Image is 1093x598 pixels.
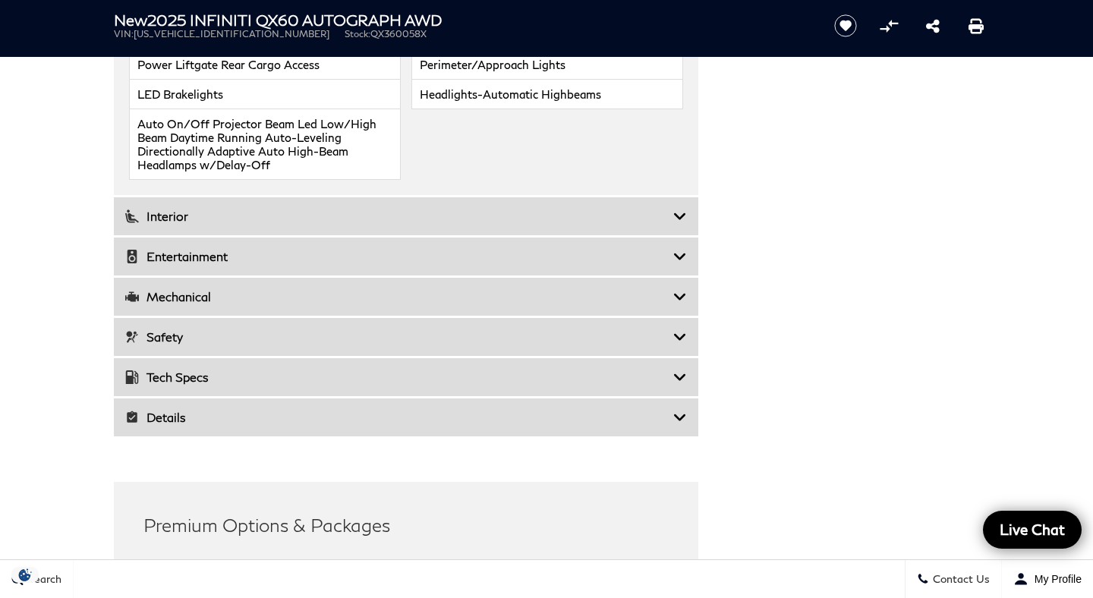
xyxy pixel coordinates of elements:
[24,573,61,586] span: Search
[929,573,990,586] span: Contact Us
[877,14,900,37] button: Compare Vehicle
[114,11,147,29] strong: New
[8,567,43,583] img: Opt-Out Icon
[1002,560,1093,598] button: Open user profile menu
[114,28,134,39] span: VIN:
[134,28,329,39] span: [US_VEHICLE_IDENTIFICATION_NUMBER]
[829,14,862,38] button: Save vehicle
[370,28,427,39] span: QX360058X
[125,249,673,264] h3: Entertainment
[129,80,401,109] li: LED Brakelights
[992,520,1073,539] span: Live Chat
[143,550,669,581] div: 3rd row seats: bench
[125,370,673,385] h3: Tech Specs
[129,50,401,80] li: Power Liftgate Rear Cargo Access
[125,209,673,224] h3: Interior
[969,17,984,35] a: Print this New 2025 INFINITI QX60 AUTOGRAPH AWD
[983,511,1082,549] a: Live Chat
[114,11,808,28] h1: 2025 INFINITI QX60 AUTOGRAPH AWD
[411,50,683,80] li: Perimeter/Approach Lights
[125,410,673,425] h3: Details
[129,109,401,180] li: Auto On/Off Projector Beam Led Low/High Beam Daytime Running Auto-Leveling Directionally Adaptive...
[143,511,669,539] h2: Premium Options & Packages
[345,28,370,39] span: Stock:
[125,289,673,304] h3: Mechanical
[8,567,43,583] section: Click to Open Cookie Consent Modal
[926,17,940,35] a: Share this New 2025 INFINITI QX60 AUTOGRAPH AWD
[411,80,683,109] li: Headlights-Automatic Highbeams
[125,329,673,345] h3: Safety
[1028,573,1082,585] span: My Profile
